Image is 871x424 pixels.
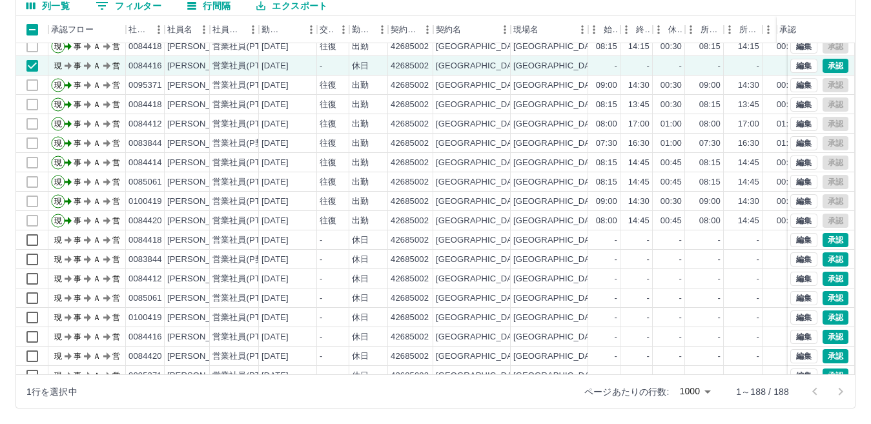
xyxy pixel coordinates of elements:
[738,118,759,130] div: 17:00
[317,16,349,43] div: 交通費
[128,234,162,247] div: 0084418
[738,196,759,208] div: 14:30
[212,196,280,208] div: 営業社員(PT契約)
[436,60,525,72] div: [GEOGRAPHIC_DATA]
[74,139,81,148] text: 事
[54,197,62,206] text: 現
[628,137,650,150] div: 16:30
[167,79,238,92] div: [PERSON_NAME]
[596,118,617,130] div: 08:00
[699,157,721,169] div: 08:15
[352,137,369,150] div: 出勤
[513,16,538,43] div: 現場名
[93,255,101,264] text: Ａ
[718,60,721,72] div: -
[167,215,238,227] div: [PERSON_NAME]
[74,119,81,128] text: 事
[320,60,322,72] div: -
[320,234,322,247] div: -
[320,16,334,43] div: 交通費
[212,60,280,72] div: 営業社員(PT契約)
[167,99,238,111] div: [PERSON_NAME]
[352,176,369,188] div: 出勤
[738,99,759,111] div: 13:45
[790,97,817,112] button: 編集
[777,79,798,92] div: 00:30
[790,272,817,286] button: 編集
[212,118,280,130] div: 営業社員(PT契約)
[261,118,289,130] div: [DATE]
[391,234,429,247] div: 42685002
[261,60,289,72] div: [DATE]
[128,157,162,169] div: 0084414
[777,176,798,188] div: 00:45
[777,215,798,227] div: 00:45
[738,79,759,92] div: 14:30
[596,196,617,208] div: 09:00
[757,60,759,72] div: -
[48,16,126,43] div: 承認フロー
[436,157,525,169] div: [GEOGRAPHIC_DATA]
[128,16,149,43] div: 社員番号
[112,139,120,148] text: 営
[93,158,101,167] text: Ａ
[615,60,617,72] div: -
[320,196,336,208] div: 往復
[261,79,289,92] div: [DATE]
[513,215,645,227] div: [GEOGRAPHIC_DATA]入野中学校
[261,16,283,43] div: 勤務日
[320,79,336,92] div: 往復
[352,118,369,130] div: 出勤
[699,99,721,111] div: 08:15
[212,41,280,53] div: 営業社員(PT契約)
[93,119,101,128] text: Ａ
[261,157,289,169] div: [DATE]
[352,215,369,227] div: 出勤
[112,177,120,187] text: 営
[679,60,682,72] div: -
[699,215,721,227] div: 08:00
[320,254,322,266] div: -
[647,60,650,72] div: -
[628,176,650,188] div: 14:45
[701,16,721,43] div: 所定開始
[777,196,798,208] div: 00:30
[54,236,62,245] text: 現
[112,61,120,70] text: 営
[790,194,817,208] button: 編集
[513,234,645,247] div: [GEOGRAPHIC_DATA]入野中学校
[128,41,162,53] div: 0084418
[74,61,81,70] text: 事
[74,177,81,187] text: 事
[596,176,617,188] div: 08:15
[790,39,817,54] button: 編集
[790,310,817,325] button: 編集
[51,16,94,43] div: 承認フロー
[261,137,289,150] div: [DATE]
[436,234,525,247] div: [GEOGRAPHIC_DATA]
[167,234,238,247] div: [PERSON_NAME]
[679,234,682,247] div: -
[352,254,369,266] div: 休日
[167,137,238,150] div: [PERSON_NAME]
[388,16,433,43] div: 契約コード
[149,20,169,39] button: メニュー
[352,196,369,208] div: 出勤
[212,99,280,111] div: 営業社員(PT契約)
[511,16,588,43] div: 現場名
[615,254,617,266] div: -
[320,41,336,53] div: 往復
[418,20,437,39] button: メニュー
[320,215,336,227] div: 往復
[436,215,525,227] div: [GEOGRAPHIC_DATA]
[436,99,525,111] div: [GEOGRAPHIC_DATA]
[790,252,817,267] button: 編集
[596,137,617,150] div: 07:30
[738,157,759,169] div: 14:45
[74,236,81,245] text: 事
[790,291,817,305] button: 編集
[391,60,429,72] div: 42685002
[675,382,716,401] div: 1000
[823,368,848,383] button: 承認
[699,176,721,188] div: 08:15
